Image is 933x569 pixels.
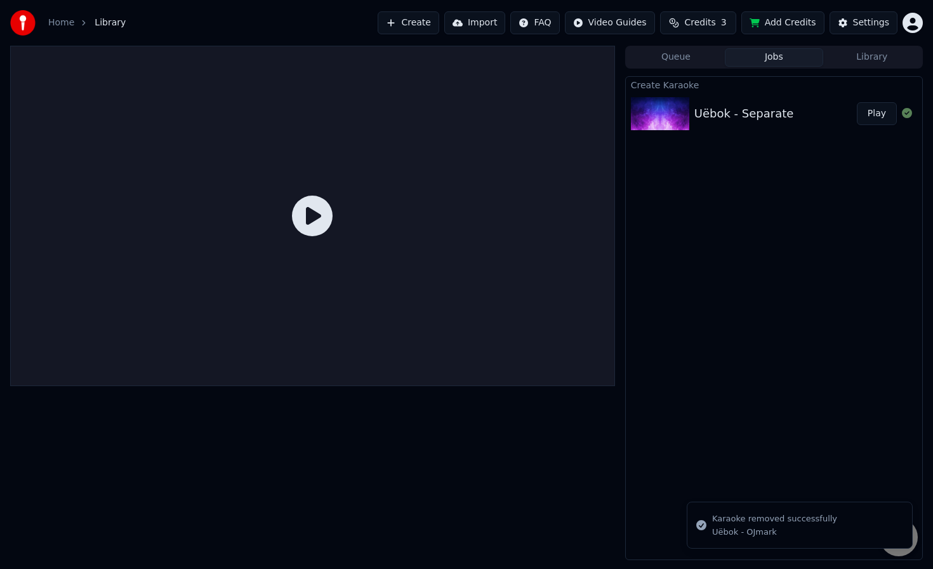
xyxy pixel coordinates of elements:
[626,77,922,92] div: Create Karaoke
[95,17,126,29] span: Library
[712,512,837,525] div: Karaoke removed successfully
[660,11,736,34] button: Credits3
[830,11,897,34] button: Settings
[378,11,439,34] button: Create
[565,11,655,34] button: Video Guides
[627,48,725,67] button: Queue
[823,48,921,67] button: Library
[741,11,824,34] button: Add Credits
[48,17,74,29] a: Home
[857,102,897,125] button: Play
[725,48,823,67] button: Jobs
[684,17,715,29] span: Credits
[48,17,126,29] nav: breadcrumb
[694,105,794,123] div: Uëbok - Separate
[510,11,559,34] button: FAQ
[444,11,505,34] button: Import
[853,17,889,29] div: Settings
[10,10,36,36] img: youka
[712,526,837,538] div: Uëbok - OJmark
[721,17,727,29] span: 3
